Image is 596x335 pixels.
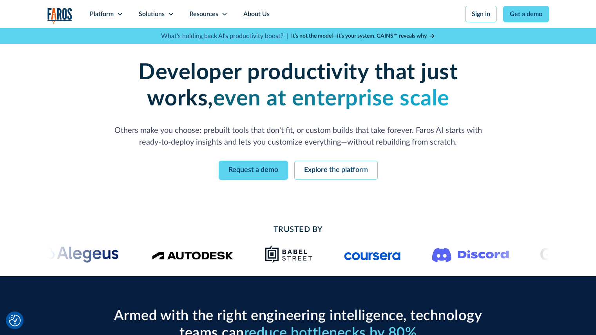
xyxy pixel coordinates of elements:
[47,8,72,24] img: Logo of the analytics and reporting company Faros.
[40,245,120,264] img: Alegeus logo
[47,8,72,24] a: home
[291,33,427,39] strong: It’s not the model—it’s your system. GAINS™ reveals why
[152,249,233,260] img: Logo of the design software company Autodesk.
[190,9,218,19] div: Resources
[465,6,497,22] a: Sign in
[110,125,486,148] p: Others make you choose: prebuilt tools that don't fit, or custom builds that take forever. Faros ...
[138,62,458,110] strong: Developer productivity that just works,
[139,9,165,19] div: Solutions
[432,246,509,263] img: Logo of the communication platform Discord.
[294,161,378,180] a: Explore the platform
[264,245,313,264] img: Babel Street logo png
[219,161,288,180] a: Request a demo
[90,9,114,19] div: Platform
[503,6,549,22] a: Get a demo
[9,315,21,326] button: Cookie Settings
[9,315,21,326] img: Revisit consent button
[161,31,288,41] p: What's holding back AI's productivity boost? |
[344,248,400,261] img: Logo of the online learning platform Coursera.
[213,88,449,110] strong: even at enterprise scale
[110,224,486,235] h2: Trusted By
[291,32,435,40] a: It’s not the model—it’s your system. GAINS™ reveals why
